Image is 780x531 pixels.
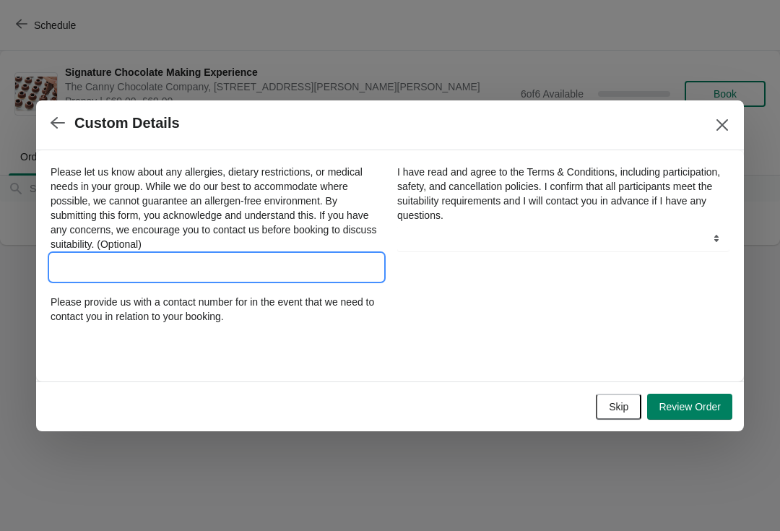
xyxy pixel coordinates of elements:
button: Review Order [647,394,732,420]
button: Skip [596,394,641,420]
span: Skip [609,401,628,413]
label: Please provide us with a contact number for in the event that we need to contact you in relation ... [51,295,383,324]
span: Review Order [659,401,721,413]
h2: Custom Details [74,115,180,131]
label: I have read and agree to the Terms & Conditions, including participation, safety, and cancellatio... [397,165,729,223]
button: Close [709,112,735,138]
label: Please let us know about any allergies, dietary restrictions, or medical needs in your group. Whi... [51,165,383,251]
